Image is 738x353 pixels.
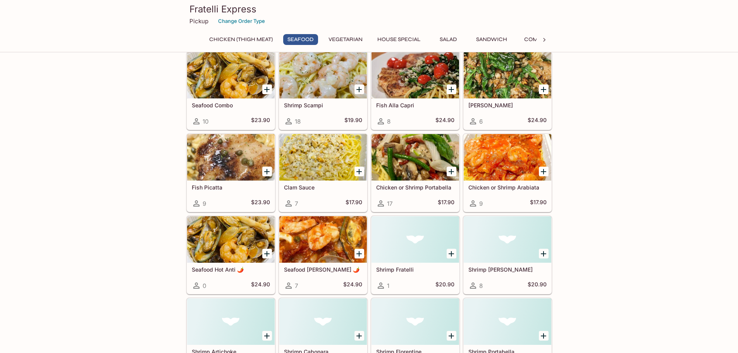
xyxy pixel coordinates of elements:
a: Chicken or Shrimp Arabiata9$17.90 [463,134,552,212]
h5: $17.90 [530,199,547,208]
h5: Seafood Combo [192,102,270,108]
span: 7 [295,282,298,289]
h5: Shrimp [PERSON_NAME] [468,266,547,273]
a: Seafood Combo10$23.90 [187,52,275,130]
div: Shrimp Artichoke [187,298,275,345]
button: Chicken (Thigh Meat) [205,34,277,45]
button: Add Seafood Fra Diavolo 🌶️ [354,249,364,258]
button: Add Fish Picatta [262,167,272,176]
button: Add Shrimp Scampi [354,84,364,94]
h5: $24.90 [528,117,547,126]
a: Chicken or Shrimp Portabella17$17.90 [371,134,459,212]
button: House Special [373,34,425,45]
a: [PERSON_NAME]6$24.90 [463,52,552,130]
span: 10 [203,118,208,125]
div: Shrimp Florentine [372,298,459,345]
div: Shrimp Fratelli [372,216,459,263]
div: Fish Alla Capri [372,52,459,98]
h5: $24.90 [435,117,454,126]
button: Seafood [283,34,318,45]
span: 9 [203,200,206,207]
button: Add Shrimp Fratelli [447,249,456,258]
button: Add Seafood Combo [262,84,272,94]
a: Seafood [PERSON_NAME] 🌶️7$24.90 [279,216,367,294]
h5: $20.90 [435,281,454,290]
button: Combo [518,34,552,45]
div: Shrimp Portabella [464,298,551,345]
button: Add Shrimp Cabonara [354,331,364,341]
a: Fish Picatta9$23.90 [187,134,275,212]
button: Add Shrimp Artichoke [262,331,272,341]
button: Add Fish Basilio [539,84,549,94]
span: 17 [387,200,392,207]
p: Pickup [189,17,208,25]
a: Shrimp Fratelli1$20.90 [371,216,459,294]
span: 1 [387,282,389,289]
div: Clam Sauce [279,134,367,181]
h5: $20.90 [528,281,547,290]
h5: Clam Sauce [284,184,362,191]
span: 6 [479,118,483,125]
h5: Fish Alla Capri [376,102,454,108]
div: Shrimp Cabonara [279,298,367,345]
button: Add Fish Alla Capri [447,84,456,94]
h5: Chicken or Shrimp Portabella [376,184,454,191]
button: Add Shrimp Portabella [539,331,549,341]
button: Add Chicken or Shrimp Portabella [447,167,456,176]
div: Seafood Combo [187,52,275,98]
button: Salad [431,34,466,45]
button: Sandwich [472,34,511,45]
h5: $24.90 [343,281,362,290]
h5: $17.90 [346,199,362,208]
a: Clam Sauce7$17.90 [279,134,367,212]
h5: $23.90 [251,117,270,126]
button: Change Order Type [215,15,268,27]
h3: Fratelli Express [189,3,549,15]
a: Seafood Hot Anti 🌶️0$24.90 [187,216,275,294]
div: Shrimp Scampi [279,52,367,98]
h5: Fish Picatta [192,184,270,191]
div: Fish Basilio [464,52,551,98]
div: Shrimp Alfredo [464,216,551,263]
div: Seafood Hot Anti 🌶️ [187,216,275,263]
h5: $19.90 [344,117,362,126]
span: 8 [387,118,391,125]
h5: Shrimp Scampi [284,102,362,108]
span: 0 [203,282,206,289]
a: Shrimp Scampi18$19.90 [279,52,367,130]
h5: $23.90 [251,199,270,208]
a: Fish Alla Capri8$24.90 [371,52,459,130]
h5: $24.90 [251,281,270,290]
h5: Seafood [PERSON_NAME] 🌶️ [284,266,362,273]
button: Add Shrimp Alfredo [539,249,549,258]
span: 7 [295,200,298,207]
button: Add Clam Sauce [354,167,364,176]
button: Vegetarian [324,34,367,45]
h5: [PERSON_NAME] [468,102,547,108]
div: Chicken or Shrimp Portabella [372,134,459,181]
div: Fish Picatta [187,134,275,181]
h5: $17.90 [438,199,454,208]
h5: Chicken or Shrimp Arabiata [468,184,547,191]
button: Add Chicken or Shrimp Arabiata [539,167,549,176]
button: Add Seafood Hot Anti 🌶️ [262,249,272,258]
a: Shrimp [PERSON_NAME]8$20.90 [463,216,552,294]
div: Chicken or Shrimp Arabiata [464,134,551,181]
span: 9 [479,200,483,207]
span: 18 [295,118,301,125]
button: Add Shrimp Florentine [447,331,456,341]
span: 8 [479,282,483,289]
h5: Seafood Hot Anti 🌶️ [192,266,270,273]
h5: Shrimp Fratelli [376,266,454,273]
div: Seafood Fra Diavolo 🌶️ [279,216,367,263]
